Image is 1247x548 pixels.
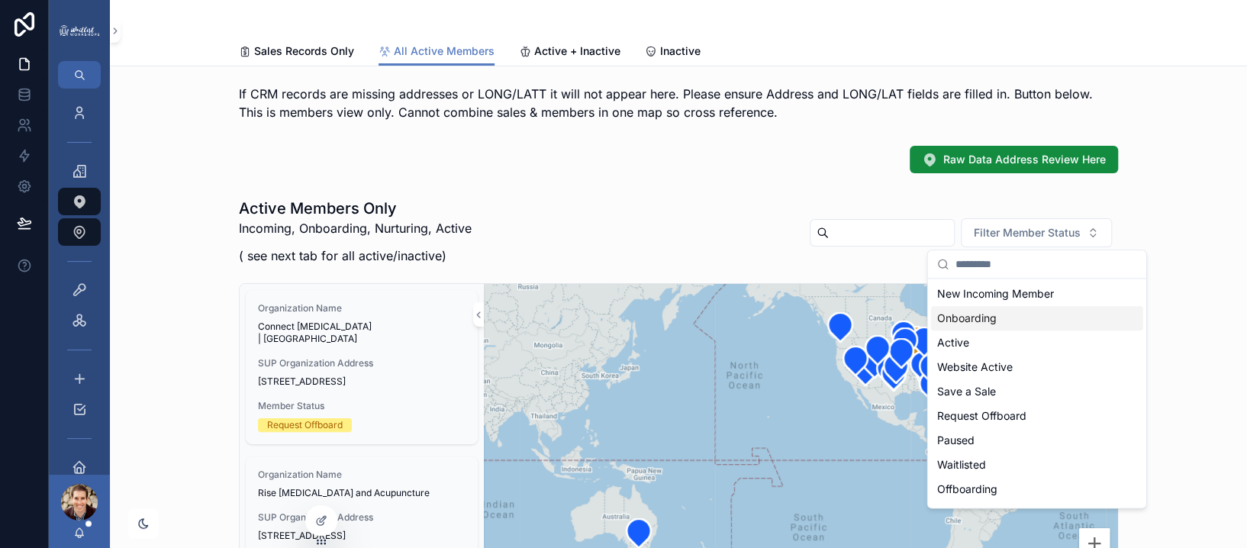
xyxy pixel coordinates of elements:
[534,44,620,59] span: Active + Inactive
[931,306,1143,330] div: Onboarding
[931,355,1143,379] div: Website Active
[258,400,466,412] span: Member Status
[267,418,343,432] div: Request Offboard
[58,24,101,38] img: App logo
[961,218,1112,247] button: Select Button
[246,290,478,444] a: Organization NameConnect [MEDICAL_DATA] | [GEOGRAPHIC_DATA]SUP Organization Address[STREET_ADDRES...
[239,219,472,237] p: Incoming, Onboarding, Nurturing, Active
[645,37,701,68] a: Inactive
[931,404,1143,428] div: Request Offboard
[239,86,1093,120] span: If CRM records are missing addresses or LONG/LATT it will not appear here. Please ensure Address ...
[258,357,466,369] span: SUP Organization Address
[931,379,1143,404] div: Save a Sale
[910,146,1118,173] button: Raw Data Address Review Here
[931,428,1143,453] div: Paused
[931,330,1143,355] div: Active
[239,247,472,265] p: ( see next tab for all active/inactive)
[928,279,1146,508] div: Suggestions
[258,530,466,542] span: [STREET_ADDRESS]
[931,453,1143,477] div: Waitlisted
[943,152,1106,167] span: Raw Data Address Review Here
[258,321,466,345] span: Connect [MEDICAL_DATA] | [GEOGRAPHIC_DATA]
[258,469,466,481] span: Organization Name
[974,225,1081,240] span: Filter Member Status
[258,487,466,499] span: Rise [MEDICAL_DATA] and Acupuncture
[660,44,701,59] span: Inactive
[931,282,1143,306] div: New Incoming Member
[379,37,495,66] a: All Active Members
[519,37,620,68] a: Active + Inactive
[49,89,110,475] div: scrollable content
[258,302,466,314] span: Organization Name
[394,44,495,59] span: All Active Members
[239,37,354,68] a: Sales Records Only
[254,44,354,59] span: Sales Records Only
[239,198,472,219] h1: Active Members Only
[931,501,1143,526] div: Inactive
[258,511,466,524] span: SUP Organization Address
[258,376,466,388] span: [STREET_ADDRESS]
[931,477,1143,501] div: Offboarding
